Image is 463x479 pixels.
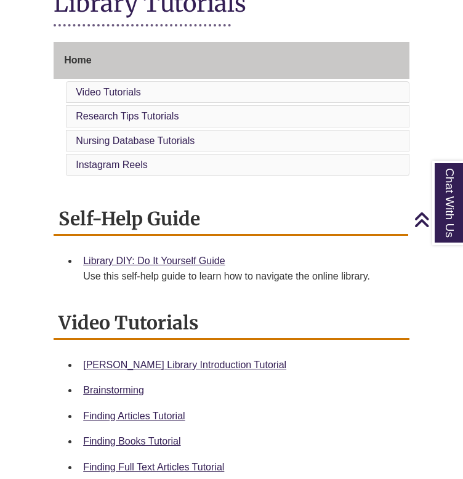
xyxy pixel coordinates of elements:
a: Instagram Reels [76,159,148,170]
a: Home [54,42,409,79]
a: Video Tutorials [76,87,141,97]
a: [PERSON_NAME] Library Introduction Tutorial [83,360,286,370]
a: Back to Top [414,211,460,228]
span: Home [64,55,91,65]
a: Nursing Database Tutorials [76,135,195,146]
a: Research Tips Tutorials [76,111,179,121]
a: Finding Full Text Articles Tutorial [83,462,224,472]
div: Guide Page Menu [54,42,409,179]
h2: Video Tutorials [54,307,409,340]
a: Finding Articles Tutorial [83,411,185,421]
a: Finding Books Tutorial [83,436,180,446]
div: Use this self-help guide to learn how to navigate the online library. [83,269,398,284]
h2: Self-Help Guide [54,203,408,236]
a: Brainstorming [83,385,144,395]
a: Library DIY: Do It Yourself Guide [83,256,225,266]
